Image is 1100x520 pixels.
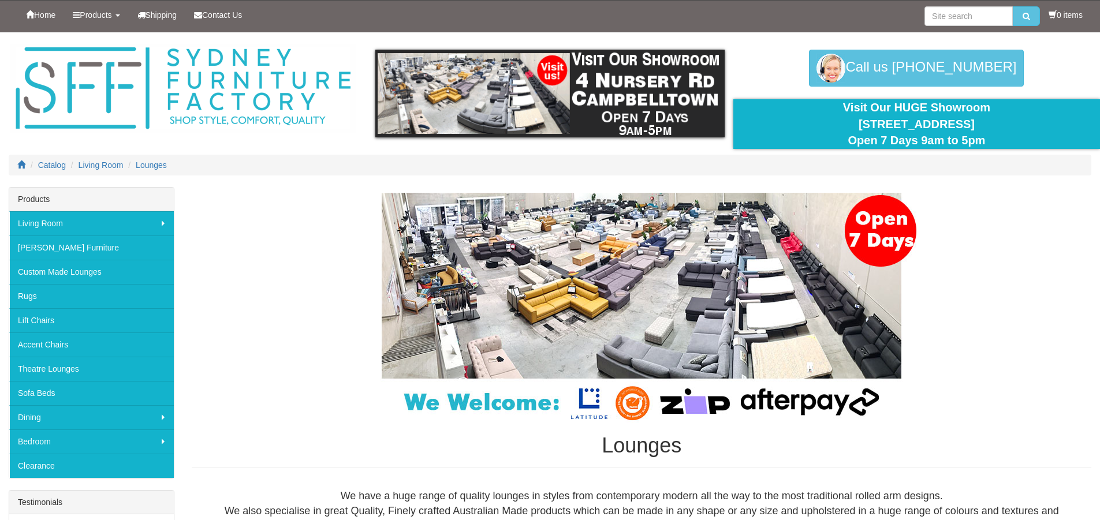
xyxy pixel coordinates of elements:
div: Visit Our HUGE Showroom [STREET_ADDRESS] Open 7 Days 9am to 5pm [742,99,1091,149]
input: Site search [924,6,1013,26]
a: Products [64,1,128,29]
span: Shipping [146,10,177,20]
span: Home [34,10,55,20]
a: Lift Chairs [9,308,174,332]
div: Products [9,188,174,211]
a: Dining [9,405,174,429]
img: Sydney Furniture Factory [10,44,356,133]
a: Theatre Lounges [9,357,174,381]
a: Accent Chairs [9,332,174,357]
a: Living Room [9,211,174,235]
h1: Lounges [192,434,1091,457]
span: Products [80,10,111,20]
a: Home [17,1,64,29]
div: Testimonials [9,491,174,514]
span: Contact Us [202,10,242,20]
a: Lounges [136,160,167,170]
img: Lounges [353,193,930,422]
a: Custom Made Lounges [9,260,174,284]
a: Rugs [9,284,174,308]
a: Sofa Beds [9,381,174,405]
a: Bedroom [9,429,174,454]
a: Catalog [38,160,66,170]
a: [PERSON_NAME] Furniture [9,235,174,260]
a: Contact Us [185,1,251,29]
img: showroom.gif [375,50,725,137]
li: 0 items [1049,9,1083,21]
a: Living Room [79,160,124,170]
a: Clearance [9,454,174,478]
a: Shipping [129,1,186,29]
